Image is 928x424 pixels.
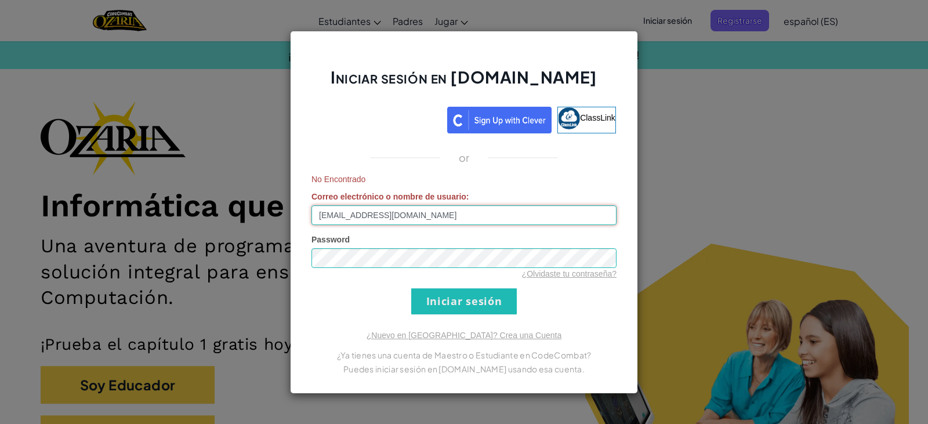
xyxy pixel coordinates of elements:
[522,269,617,278] a: ¿Olvidaste tu contraseña?
[411,288,517,314] input: Iniciar sesión
[367,331,561,340] a: ¿Nuevo en [GEOGRAPHIC_DATA]? Crea una Cuenta
[558,107,580,129] img: classlink-logo-small.png
[311,235,350,244] span: Password
[311,192,466,201] span: Correo electrónico o nombre de usuario
[311,348,617,362] p: ¿Ya tienes una cuenta de Maestro o Estudiante en CodeCombat?
[311,66,617,100] h2: Iniciar sesión en [DOMAIN_NAME]
[311,362,617,376] p: Puedes iniciar sesión en [DOMAIN_NAME] usando esa cuenta.
[311,173,617,185] span: No Encontrado
[311,191,469,202] label: :
[459,151,470,165] p: or
[580,113,615,122] span: ClassLink
[447,107,552,133] img: clever_sso_button@2x.png
[306,106,447,131] iframe: Botón Iniciar sesión con Google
